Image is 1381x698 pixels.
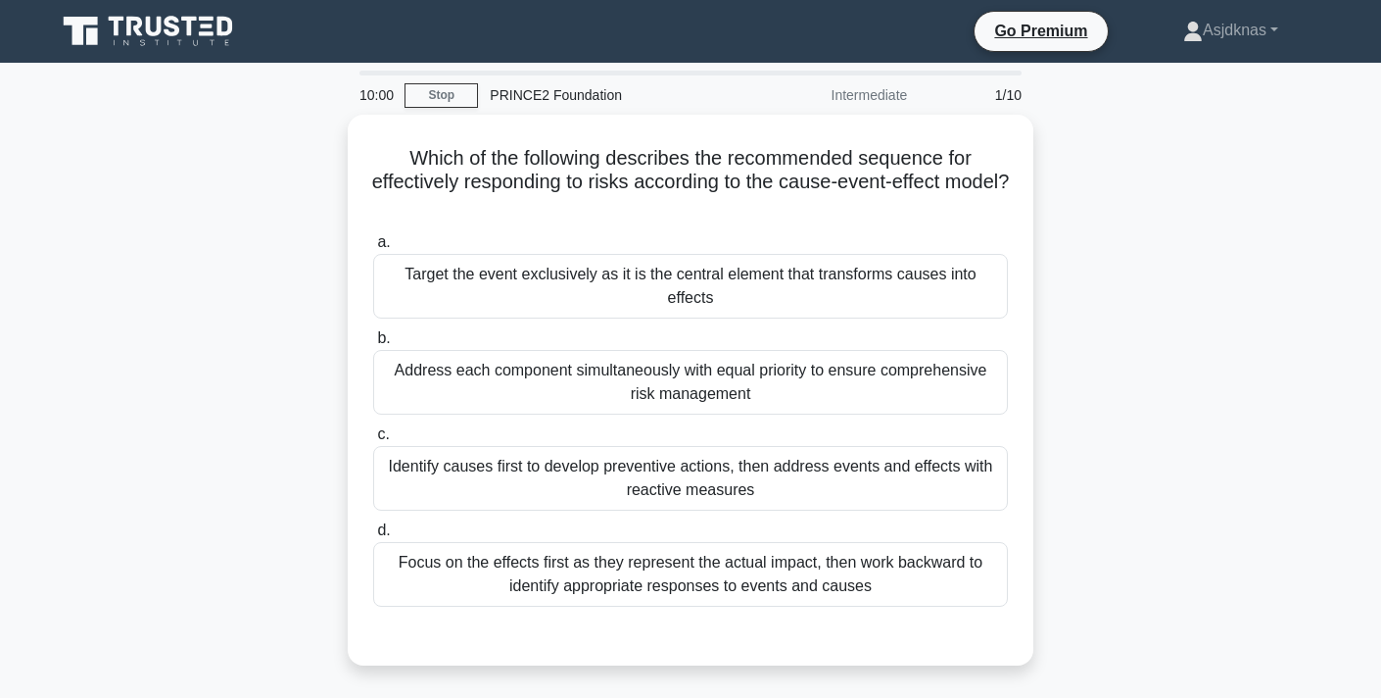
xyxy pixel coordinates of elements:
[405,83,478,108] a: Stop
[478,75,747,115] div: PRINCE2 Foundation
[373,254,1008,319] div: Target the event exclusively as it is the central element that transforms causes into effects
[747,75,919,115] div: Intermediate
[377,233,390,250] span: a.
[348,75,405,115] div: 10:00
[377,522,390,538] span: d.
[373,446,1008,511] div: Identify causes first to develop preventive actions, then address events and effects with reactiv...
[1136,11,1325,50] a: Asjdknas
[377,425,389,442] span: c.
[377,329,390,346] span: b.
[919,75,1033,115] div: 1/10
[373,542,1008,607] div: Focus on the effects first as they represent the actual impact, then work backward to identify ap...
[373,350,1008,415] div: Address each component simultaneously with equal priority to ensure comprehensive risk management
[982,19,1099,43] a: Go Premium
[371,146,1010,219] h5: Which of the following describes the recommended sequence for effectively responding to risks acc...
